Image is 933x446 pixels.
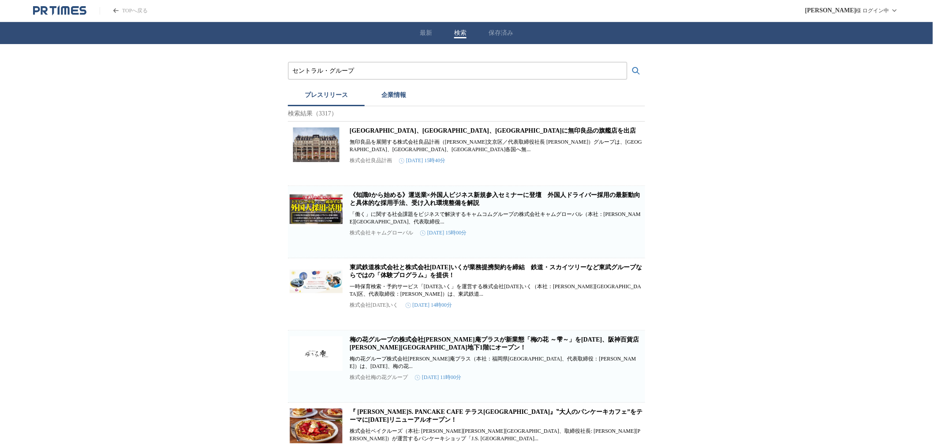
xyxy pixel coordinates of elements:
a: 『 [PERSON_NAME]S. PANCAKE CAFE テラス[GEOGRAPHIC_DATA]』‟大人のパンケーキカフェ”をテーマに[DATE]リニューアルオープン！ [350,409,643,423]
button: プレスリリース [288,87,365,106]
img: 《知識0から始める》運送業×外国人ビジネス新規参入セミナーに登壇 外国人ドライバー採用の最新動向と具体的な採用手法、受け入れ環境整備を解説 [290,191,343,227]
p: 株式会社良品計画 [350,157,392,164]
time: [DATE] 11時00分 [415,374,461,381]
p: 無印良品を展開する株式会社良品計画（[PERSON_NAME]文京区／代表取締役社長 [PERSON_NAME]）グループは、[GEOGRAPHIC_DATA]、[GEOGRAPHIC_DATA... [350,138,643,153]
img: フランス、タイ、ベトナムに無印良品の旗艦店を出店 [290,127,343,162]
button: 最新 [420,29,432,37]
p: 株式会社梅の花グループ [350,374,408,381]
button: 保存済み [489,29,513,37]
p: 株式会社[DATE]いく [350,301,399,309]
p: 「働く」に関する社会課題をビジネスで解決するキャムコムグループの株式会社キャムグローバル（本社：[PERSON_NAME][GEOGRAPHIC_DATA]、代表取締役... [350,211,643,226]
p: 一時保育検索・予約サービス「[DATE]いく」を運営する株式会社[DATE]いく（本社：[PERSON_NAME][GEOGRAPHIC_DATA]区、代表取締役：[PERSON_NAME]）は... [350,283,643,298]
button: 企業情報 [365,87,423,106]
a: 東武鉄道株式会社と株式会社[DATE]いくが業務提携契約を締結 鉄道・スカイツリーなど東武グループならではの「体験プログラム」を提供！ [350,264,642,279]
a: 梅の花グループの株式会社[PERSON_NAME]庵プラスが新業態「梅の花 ～雫～」を[DATE]、阪神百貨店[PERSON_NAME][GEOGRAPHIC_DATA]地下1階にオープン！ [350,336,639,351]
time: [DATE] 15時40分 [399,157,446,164]
p: 梅の花グループ株式会社[PERSON_NAME]庵プラス（本社：福岡県[GEOGRAPHIC_DATA]、代表取締役：[PERSON_NAME]）は、[DATE]、梅の花... [350,355,643,370]
a: 《知識0から始める》運送業×外国人ビジネス新規参入セミナーに登壇 外国人ドライバー採用の最新動向と具体的な採用手法、受け入れ環境整備を解説 [350,192,640,206]
span: [PERSON_NAME] [805,7,856,14]
a: PR TIMESのトップページはこちら [100,7,148,15]
button: 検索 [454,29,466,37]
p: 株式会社キャムグローバル [350,229,413,237]
p: 株式会社ベイクルーズ（本社: [PERSON_NAME][PERSON_NAME][GEOGRAPHIC_DATA]、取締役社長: [PERSON_NAME][PERSON_NAME]）が運営す... [350,427,643,442]
input: プレスリリースおよび企業を検索する [292,66,623,76]
a: PR TIMESのトップページはこちら [33,5,86,16]
img: 『 J.S. PANCAKE CAFE テラスモール湘南店』‟大人のパンケーキカフェ”をテーマに10月31日（金）リニューアルオープン！ [290,408,343,443]
img: 梅の花グループの株式会社古市庵プラスが新業態「梅の花 ～雫～」を2025年11月12日（水）、阪神百貨店梅田本店地下1階にオープン！ [290,336,343,371]
time: [DATE] 15時00分 [420,229,467,237]
a: [GEOGRAPHIC_DATA]、[GEOGRAPHIC_DATA]、[GEOGRAPHIC_DATA]に無印良品の旗艦店を出店 [350,127,636,134]
button: 検索する [627,62,645,80]
img: 東武鉄道株式会社と株式会社あすいくが業務提携契約を締結 鉄道・スカイツリーなど東武グループならではの「体験プログラム」を提供！ [290,264,343,299]
p: 検索結果（3317） [288,106,645,122]
time: [DATE] 14時00分 [406,301,452,309]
